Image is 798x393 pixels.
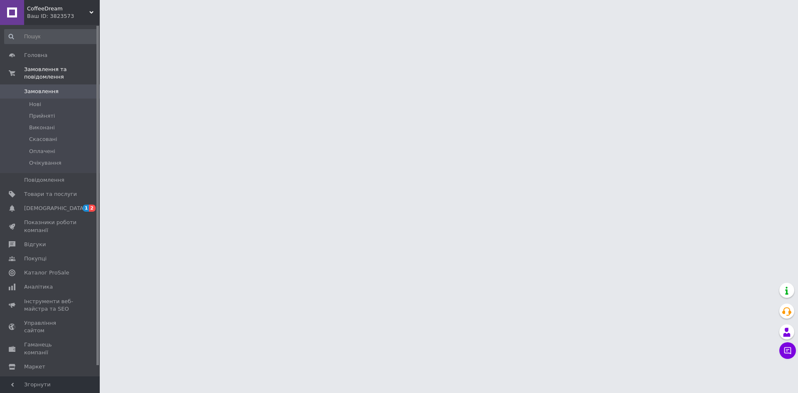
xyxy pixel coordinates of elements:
[24,298,77,313] span: Інструменти веб-майстра та SEO
[27,5,89,12] span: CoffeeDream
[29,124,55,131] span: Виконані
[24,269,69,277] span: Каталог ProSale
[24,363,45,371] span: Маркет
[24,283,53,291] span: Аналітика
[24,319,77,334] span: Управління сайтом
[27,12,100,20] div: Ваш ID: 3823573
[24,205,86,212] span: [DEMOGRAPHIC_DATA]
[89,205,96,212] span: 2
[83,205,89,212] span: 1
[24,241,46,248] span: Відгуки
[24,52,47,59] span: Головна
[29,136,57,143] span: Скасовані
[24,219,77,234] span: Показники роботи компанії
[24,255,47,262] span: Покупці
[24,66,100,81] span: Замовлення та повідомлення
[4,29,98,44] input: Пошук
[779,342,796,359] button: Чат з покупцем
[29,159,62,167] span: Очікування
[24,176,64,184] span: Повідомлення
[24,88,59,95] span: Замовлення
[24,190,77,198] span: Товари та послуги
[29,101,41,108] span: Нові
[24,341,77,356] span: Гаманець компанії
[29,148,55,155] span: Оплачені
[29,112,55,120] span: Прийняті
